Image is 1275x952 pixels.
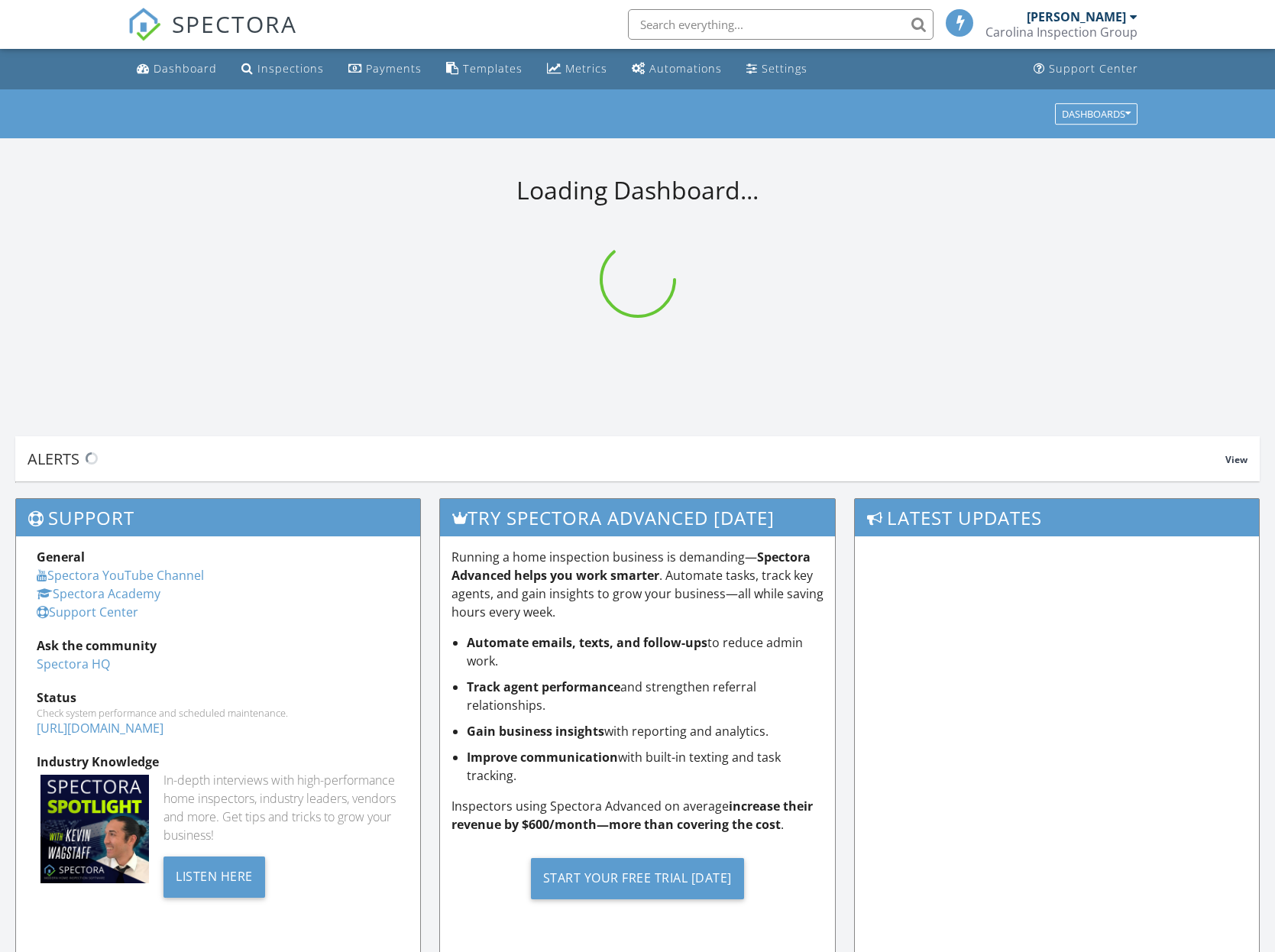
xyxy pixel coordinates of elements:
[172,8,297,40] span: SPECTORA
[451,549,811,584] strong: Spectora Advanced helps you work smarter
[37,753,400,771] div: Industry Knowledge
[451,846,824,911] a: Start Your Free Trial [DATE]
[128,21,297,53] a: SPECTORA
[37,585,160,602] a: Spectora Academy
[37,688,400,707] div: Status
[366,61,422,76] div: Payments
[40,775,149,883] img: Spectoraspolightmain
[342,55,428,83] a: Payments
[985,24,1137,40] div: Carolina Inspection Group
[257,61,324,76] div: Inspections
[37,656,110,672] a: Spectora HQ
[740,55,814,83] a: Settings
[37,567,204,584] a: Spectora YouTube Channel
[440,499,835,536] h3: Try spectora advanced [DATE]
[467,678,824,714] li: and strengthen referral relationships.
[1225,453,1247,466] span: View
[541,55,613,83] a: Metrics
[1027,55,1144,83] a: Support Center
[440,55,529,83] a: Templates
[37,604,138,620] a: Support Center
[128,8,161,41] img: The Best Home Inspection Software - Spectora
[1049,61,1138,76] div: Support Center
[163,771,400,844] div: In-depth interviews with high-performance home inspectors, industry leaders, vendors and more. Ge...
[28,448,1225,469] div: Alerts
[467,723,604,740] strong: Gain business insights
[235,55,330,83] a: Inspections
[467,722,824,740] li: with reporting and analytics.
[467,749,618,766] strong: Improve communication
[467,634,707,651] strong: Automate emails, texts, and follow-ups
[1062,108,1131,119] div: Dashboards
[16,499,420,536] h3: Support
[626,55,728,83] a: Automations (Basic)
[531,858,744,899] div: Start Your Free Trial [DATE]
[463,61,523,76] div: Templates
[467,633,824,670] li: to reduce admin work.
[649,61,722,76] div: Automations
[37,707,400,719] div: Check system performance and scheduled maintenance.
[565,61,607,76] div: Metrics
[855,499,1259,536] h3: Latest Updates
[762,61,807,76] div: Settings
[37,549,85,565] strong: General
[628,9,934,40] input: Search everything...
[467,748,824,785] li: with built-in texting and task tracking.
[37,720,163,737] a: [URL][DOMAIN_NAME]
[451,548,824,621] p: Running a home inspection business is demanding— . Automate tasks, track key agents, and gain ins...
[37,636,400,655] div: Ask the community
[1055,103,1137,125] button: Dashboards
[163,856,265,898] div: Listen Here
[451,797,824,834] p: Inspectors using Spectora Advanced on average .
[451,798,813,833] strong: increase their revenue by $600/month—more than covering the cost
[154,61,217,76] div: Dashboard
[131,55,223,83] a: Dashboard
[1027,9,1126,24] div: [PERSON_NAME]
[163,867,265,884] a: Listen Here
[467,678,620,695] strong: Track agent performance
